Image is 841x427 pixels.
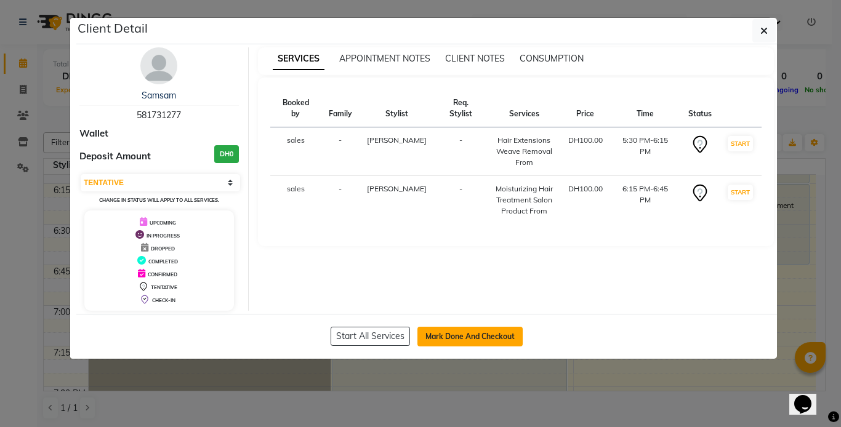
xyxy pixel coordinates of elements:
[610,90,681,127] th: Time
[728,136,753,151] button: START
[568,183,603,194] div: DH100.00
[445,53,505,64] span: CLIENT NOTES
[568,135,603,146] div: DH100.00
[610,176,681,225] td: 6:15 PM-6:45 PM
[789,378,829,415] iframe: chat widget
[681,90,719,127] th: Status
[610,127,681,176] td: 5:30 PM-6:15 PM
[140,47,177,84] img: avatar
[360,90,434,127] th: Stylist
[270,176,321,225] td: sales
[273,48,324,70] span: SERVICES
[147,233,180,239] span: IN PROGRESS
[561,90,610,127] th: Price
[214,145,239,163] h3: DH0
[270,90,321,127] th: Booked by
[151,284,177,290] span: TENTATIVE
[495,135,553,168] div: Hair Extensions Weave Removal From
[434,127,488,176] td: -
[434,176,488,225] td: -
[728,185,753,200] button: START
[417,327,523,346] button: Mark Done And Checkout
[151,245,175,252] span: DROPPED
[148,271,177,277] span: CONFIRMED
[321,127,360,176] td: -
[495,183,553,217] div: Moisturizing Hair Treatment Salon Product From
[520,53,584,64] span: CONSUMPTION
[79,127,108,141] span: Wallet
[137,110,181,121] span: 581731277
[142,90,176,101] a: Samsam
[321,176,360,225] td: -
[78,19,148,38] h5: Client Detail
[321,90,360,127] th: Family
[488,90,560,127] th: Services
[331,327,410,346] button: Start All Services
[79,150,151,164] span: Deposit Amount
[270,127,321,176] td: sales
[152,297,175,303] span: CHECK-IN
[367,135,427,145] span: [PERSON_NAME]
[99,197,219,203] small: Change in status will apply to all services.
[150,220,176,226] span: UPCOMING
[339,53,430,64] span: APPOINTMENT NOTES
[148,258,178,265] span: COMPLETED
[367,184,427,193] span: [PERSON_NAME]
[434,90,488,127] th: Req. Stylist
